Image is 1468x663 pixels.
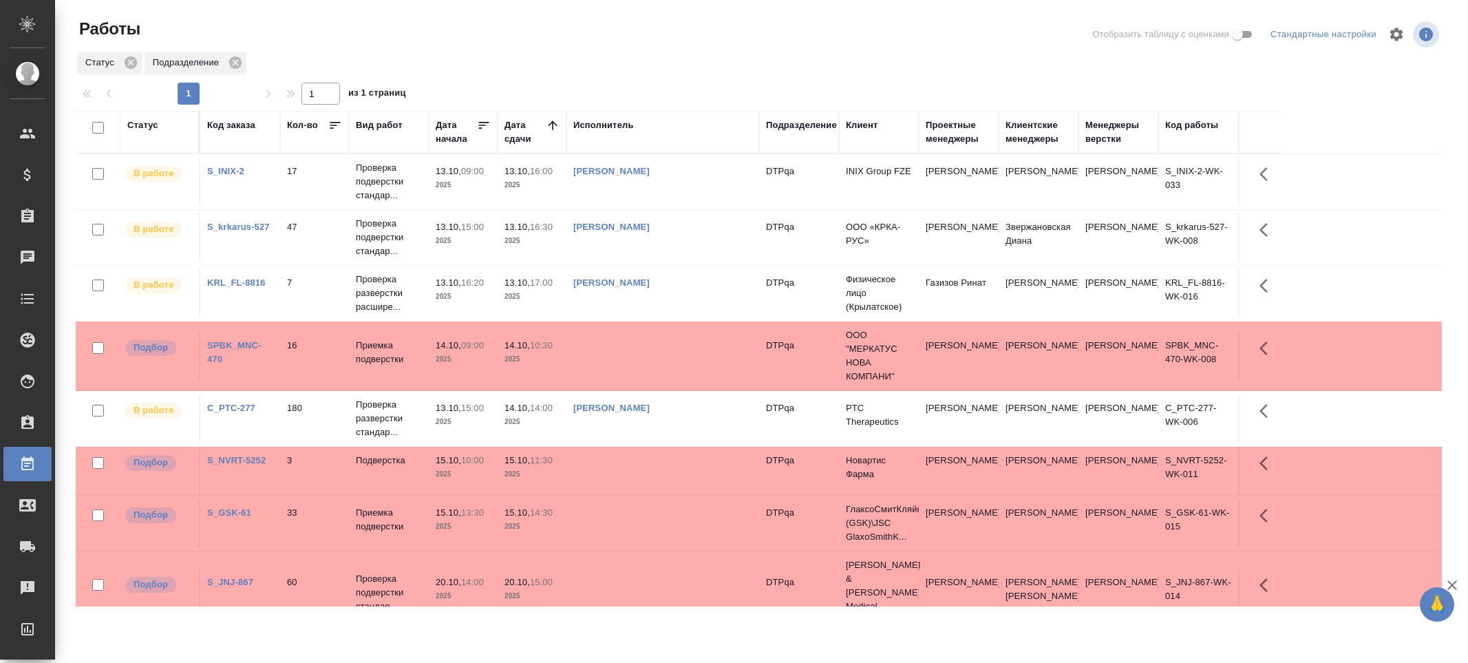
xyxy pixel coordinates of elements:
[1380,18,1413,51] span: Настроить таблицу
[846,401,912,429] p: PTC Therapeutics
[124,339,192,357] div: Можно подбирать исполнителей
[504,178,560,192] p: 2025
[124,220,192,239] div: Исполнитель выполняет работу
[1085,576,1151,589] p: [PERSON_NAME]
[530,277,553,288] p: 17:00
[999,158,1078,206] td: [PERSON_NAME]
[530,403,553,413] p: 14:00
[436,589,491,603] p: 2025
[1158,447,1238,495] td: S_NVRT-5252-WK-011
[1251,158,1284,191] button: Здесь прячутся важные кнопки
[127,118,158,132] div: Статус
[436,352,491,366] p: 2025
[134,278,173,292] p: В работе
[461,507,484,518] p: 13:30
[573,277,650,288] a: [PERSON_NAME]
[999,332,1078,380] td: [PERSON_NAME]
[766,118,837,132] div: Подразделение
[504,277,530,288] p: 13.10,
[280,158,349,206] td: 17
[504,415,560,429] p: 2025
[280,394,349,443] td: 180
[1085,454,1151,467] p: [PERSON_NAME]
[461,340,484,350] p: 09:00
[759,158,839,206] td: DTPqa
[436,403,461,413] p: 13.10,
[124,401,192,420] div: Исполнитель выполняет работу
[153,56,224,70] p: Подразделение
[124,576,192,594] div: Можно подбирать исполнителей
[1413,21,1442,48] span: Посмотреть информацию
[356,339,422,366] p: Приемка подверстки
[573,403,650,413] a: [PERSON_NAME]
[1251,213,1284,246] button: Здесь прячутся важные кнопки
[124,506,192,525] div: Можно подбирать исполнителей
[504,507,530,518] p: 15.10,
[207,507,251,518] a: S_GSK-61
[436,178,491,192] p: 2025
[1158,269,1238,317] td: KRL_FL-8816-WK-016
[504,352,560,366] p: 2025
[207,577,253,587] a: S_JNJ-867
[124,454,192,472] div: Можно подбирать исполнителей
[436,118,477,146] div: Дата начала
[530,340,553,350] p: 10:30
[759,447,839,495] td: DTPqa
[461,166,484,176] p: 09:00
[436,507,461,518] p: 15.10,
[207,455,266,465] a: S_NVRT-5252
[436,222,461,232] p: 13.10,
[573,222,650,232] a: [PERSON_NAME]
[504,290,560,304] p: 2025
[530,507,553,518] p: 14:30
[134,167,173,180] p: В работе
[1251,447,1284,480] button: Здесь прячутся важные кнопки
[1251,499,1284,532] button: Здесь прячутся важные кнопки
[1158,569,1238,617] td: S_JNJ-867-WK-014
[759,499,839,547] td: DTPqa
[530,222,553,232] p: 16:30
[207,222,270,232] a: S_krkarus-527
[530,455,553,465] p: 11:30
[1085,401,1151,415] p: [PERSON_NAME]
[436,340,461,350] p: 14.10,
[919,269,999,317] td: Газизов Ринат
[461,403,484,413] p: 15:00
[846,118,877,132] div: Клиент
[207,340,262,364] a: SPBK_MNC-470
[436,166,461,176] p: 13.10,
[1251,394,1284,428] button: Здесь прячутся важные кнопки
[280,213,349,262] td: 47
[436,455,461,465] p: 15.10,
[846,220,912,248] p: ООО «КРКА-РУС»
[504,520,560,534] p: 2025
[356,572,422,613] p: Проверка подверстки стандар...
[999,569,1078,617] td: [PERSON_NAME], [PERSON_NAME]
[504,118,546,146] div: Дата сдачи
[1158,394,1238,443] td: C_PTC-277-WK-006
[436,234,491,248] p: 2025
[573,166,650,176] a: [PERSON_NAME]
[999,447,1078,495] td: [PERSON_NAME]
[504,589,560,603] p: 2025
[846,273,912,314] p: Физическое лицо (Крылатское)
[461,277,484,288] p: 16:20
[1158,213,1238,262] td: S_krkarus-527-WK-008
[145,52,246,74] div: Подразделение
[504,403,530,413] p: 14.10,
[504,222,530,232] p: 13.10,
[846,165,912,178] p: INIX Group FZE
[1158,332,1238,380] td: SPBK_MNC-470-WK-008
[280,499,349,547] td: 33
[919,158,999,206] td: [PERSON_NAME]
[846,503,912,544] p: ГлаксоСмитКляйн (GSK)\JSC GlaxoSmithK...
[85,56,119,70] p: Статус
[207,277,266,288] a: KRL_FL-8816
[1267,24,1380,45] div: split button
[1425,590,1449,619] span: 🙏
[759,213,839,262] td: DTPqa
[1085,220,1151,234] p: [PERSON_NAME]
[76,18,140,40] span: Работы
[436,290,491,304] p: 2025
[461,222,484,232] p: 15:00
